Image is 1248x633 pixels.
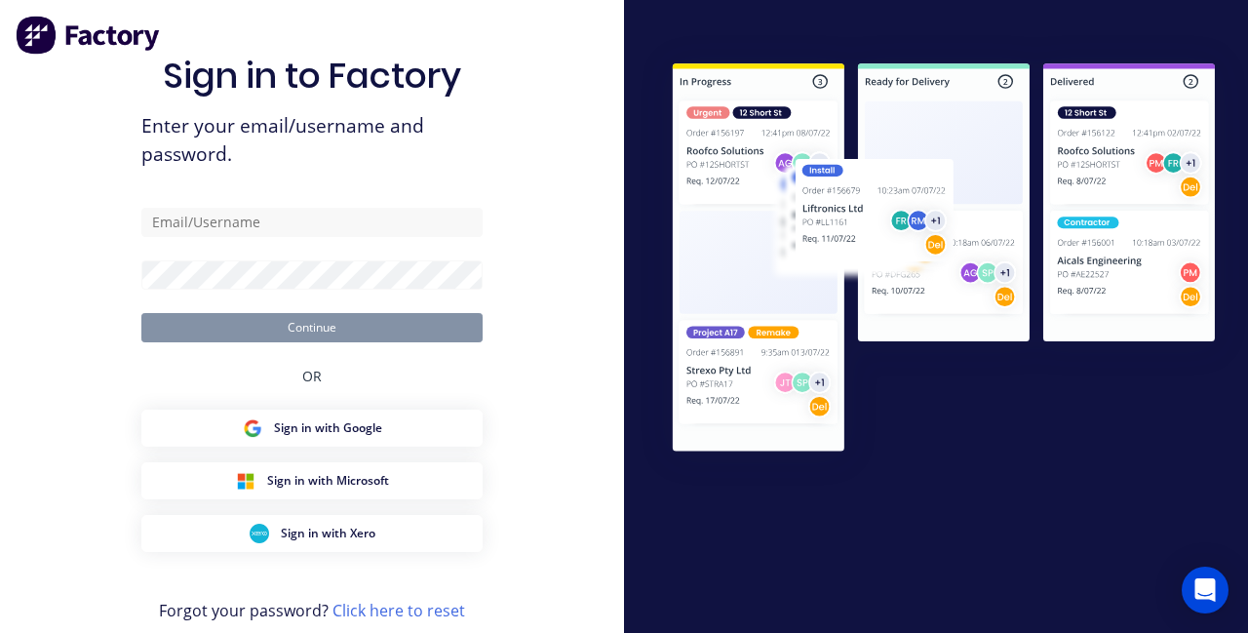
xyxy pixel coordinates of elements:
[163,55,461,97] h1: Sign in to Factory
[236,471,255,491] img: Microsoft Sign in
[141,208,483,237] input: Email/Username
[302,342,322,410] div: OR
[267,472,389,490] span: Sign in with Microsoft
[159,599,465,622] span: Forgot your password?
[243,418,262,438] img: Google Sign in
[274,419,382,437] span: Sign in with Google
[281,525,375,542] span: Sign in with Xero
[16,16,162,55] img: Factory
[141,462,483,499] button: Microsoft Sign inSign in with Microsoft
[141,515,483,552] button: Xero Sign inSign in with Xero
[332,600,465,621] a: Click here to reset
[141,410,483,447] button: Google Sign inSign in with Google
[1182,567,1228,613] div: Open Intercom Messenger
[640,33,1248,487] img: Sign in
[141,112,483,169] span: Enter your email/username and password.
[250,524,269,543] img: Xero Sign in
[141,313,483,342] button: Continue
